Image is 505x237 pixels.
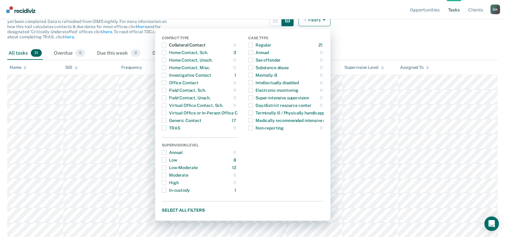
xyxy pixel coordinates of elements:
[162,55,213,65] div: Home Contact, Unsch.
[248,70,277,80] div: Mentally ill
[162,93,210,103] div: Field Contact, Unsch.
[65,34,74,39] a: here
[162,48,208,57] div: Home Contact, Sch.
[248,55,281,65] div: Sex offender
[400,65,429,70] div: Assigned To
[233,78,237,88] div: 0
[318,40,324,50] div: 21
[320,63,324,72] div: 0
[320,85,324,95] div: 0
[490,5,500,14] div: M A
[162,108,251,118] div: Virtual Office or In-Person Office Contact
[233,55,237,65] div: 0
[320,55,324,65] div: 0
[233,48,237,57] div: 3
[151,47,200,60] div: Due this month21
[248,123,284,133] div: Non-reporting
[248,116,345,125] div: Medically recommended intensive supervision
[320,123,324,133] div: 0
[121,65,142,70] div: Frequency
[162,40,205,50] div: Collateral Contact
[162,36,237,41] div: Contact Type
[233,155,237,165] div: 8
[248,85,298,95] div: Electronic monitoring
[162,123,180,133] div: TRAS
[248,48,269,57] div: Annual
[10,65,27,70] div: Name
[162,163,198,172] div: Low-Moderate
[248,101,311,110] div: Day/district resource center
[320,101,324,110] div: 0
[162,143,237,149] div: Supervision Level
[233,40,237,50] div: 0
[248,78,299,88] div: Intellectually disabled
[320,48,324,57] div: 0
[53,47,86,60] div: Overdue0
[162,78,198,88] div: Office Contact
[76,49,85,57] span: 0
[234,70,237,80] div: 1
[233,178,237,187] div: 0
[248,63,289,72] div: Substance abuse
[248,40,271,50] div: Regular
[162,206,324,214] button: Select all filters
[7,47,43,60] div: All tasks21
[162,101,223,110] div: Virtual Office Contact, Sch.
[162,178,178,187] div: High
[298,14,331,26] button: Filters
[155,29,331,221] div: Dropdown Menu
[162,170,188,180] div: Moderate
[162,148,183,157] div: Annual
[233,170,237,180] div: 0
[138,24,147,29] a: here
[233,148,237,157] div: 0
[96,47,142,60] div: Due this week0
[6,6,35,13] img: Recidiviz
[490,5,500,14] button: Profile dropdown button
[248,108,330,118] div: Terminally ill / Physically handicapped
[234,185,237,195] div: 1
[484,216,499,231] div: Open Intercom Messenger
[103,29,112,34] a: here
[320,93,324,103] div: 0
[232,163,237,172] div: 12
[233,101,237,110] div: 0
[162,116,201,125] div: Generic Contact
[320,70,324,80] div: 0
[162,70,211,80] div: Investigative Contact
[162,185,190,195] div: In-custody
[248,93,309,103] div: Super-intensive supervision
[232,116,237,125] div: 17
[344,65,384,70] div: Supervision Level
[248,36,324,41] div: Case Type
[233,63,237,72] div: 0
[131,49,140,57] span: 0
[162,155,177,165] div: Low
[31,49,42,57] span: 21
[233,123,237,133] div: 0
[320,78,324,88] div: 0
[162,63,210,72] div: Home Contact, Misc.
[7,14,167,39] span: The clients listed below have upcoming requirements due this month that have not yet been complet...
[66,65,78,70] div: SID
[162,85,206,95] div: Field Contact, Sch.
[233,93,237,103] div: 0
[233,85,237,95] div: 0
